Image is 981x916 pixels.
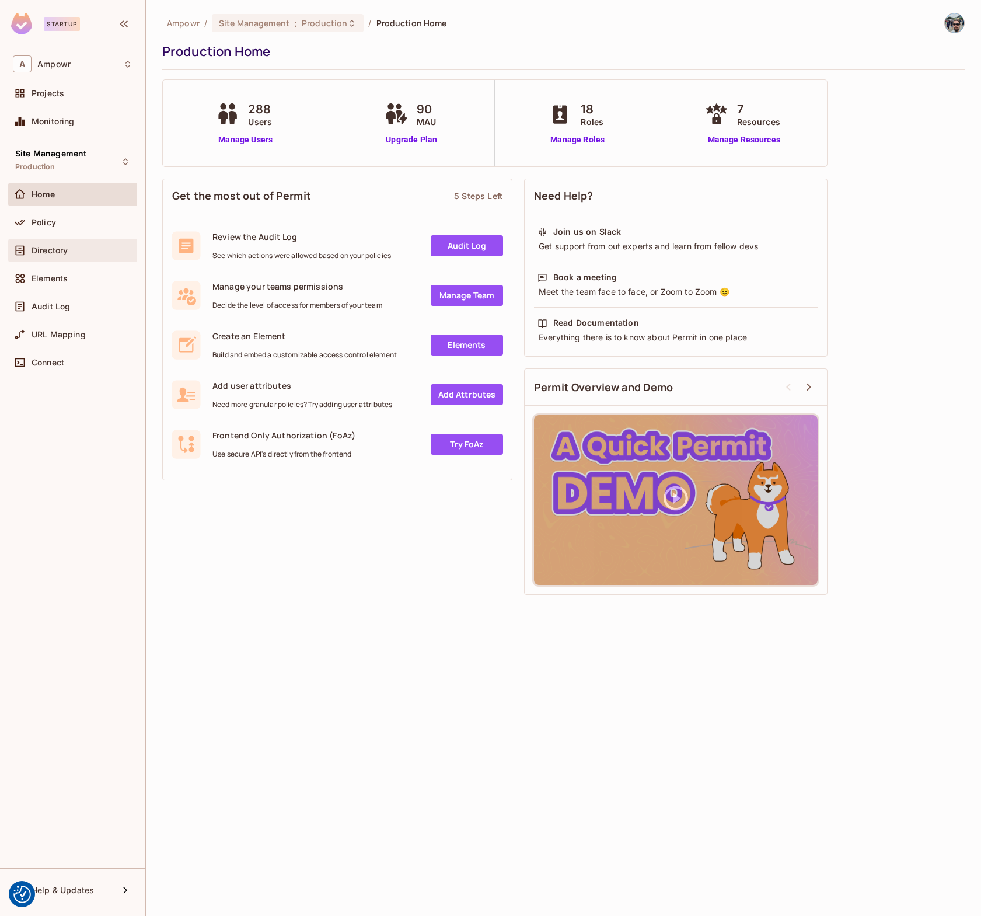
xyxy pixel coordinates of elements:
[553,317,639,329] div: Read Documentation
[32,117,75,126] span: Monitoring
[15,149,86,158] span: Site Management
[37,60,71,69] span: Workspace: Ampowr
[32,190,55,199] span: Home
[13,886,31,903] button: Consent Preferences
[702,134,786,146] a: Manage Resources
[32,246,68,255] span: Directory
[212,400,392,409] span: Need more granular policies? Try adding user attributes
[534,380,673,395] span: Permit Overview and Demo
[417,116,436,128] span: MAU
[13,55,32,72] span: A
[44,17,80,31] div: Startup
[431,384,503,405] a: Add Attrbutes
[11,13,32,34] img: SReyMgAAAABJRU5ErkJggg==
[553,226,621,238] div: Join us on Slack
[32,358,64,367] span: Connect
[537,286,814,298] div: Meet the team face to face, or Zoom to Zoom 😉
[537,241,814,252] div: Get support from out experts and learn from fellow devs
[32,330,86,339] span: URL Mapping
[32,302,70,311] span: Audit Log
[248,100,272,118] span: 288
[368,18,371,29] li: /
[417,100,436,118] span: 90
[212,301,382,310] span: Decide the level of access for members of your team
[431,434,503,455] a: Try FoAz
[219,18,289,29] span: Site Management
[945,13,964,33] img: Diego Martins
[204,18,207,29] li: /
[32,89,64,98] span: Projects
[13,886,31,903] img: Revisit consent button
[376,18,447,29] span: Production Home
[581,116,603,128] span: Roles
[431,235,503,256] a: Audit Log
[15,162,55,172] span: Production
[581,100,603,118] span: 18
[213,134,278,146] a: Manage Users
[212,281,382,292] span: Manage your teams permissions
[302,18,347,29] span: Production
[212,450,355,459] span: Use secure API's directly from the frontend
[431,335,503,356] a: Elements
[294,19,298,28] span: :
[162,43,959,60] div: Production Home
[248,116,272,128] span: Users
[553,271,617,283] div: Book a meeting
[212,251,391,260] span: See which actions were allowed based on your policies
[172,189,311,203] span: Get the most out of Permit
[737,116,780,128] span: Resources
[546,134,609,146] a: Manage Roles
[32,218,56,227] span: Policy
[382,134,442,146] a: Upgrade Plan
[534,189,594,203] span: Need Help?
[212,231,391,242] span: Review the Audit Log
[32,274,68,283] span: Elements
[212,380,392,391] span: Add user attributes
[32,886,94,895] span: Help & Updates
[431,285,503,306] a: Manage Team
[737,100,780,118] span: 7
[167,18,200,29] span: the active workspace
[212,330,397,342] span: Create an Element
[537,332,814,343] div: Everything there is to know about Permit in one place
[454,190,502,201] div: 5 Steps Left
[212,350,397,360] span: Build and embed a customizable access control element
[212,430,355,441] span: Frontend Only Authorization (FoAz)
